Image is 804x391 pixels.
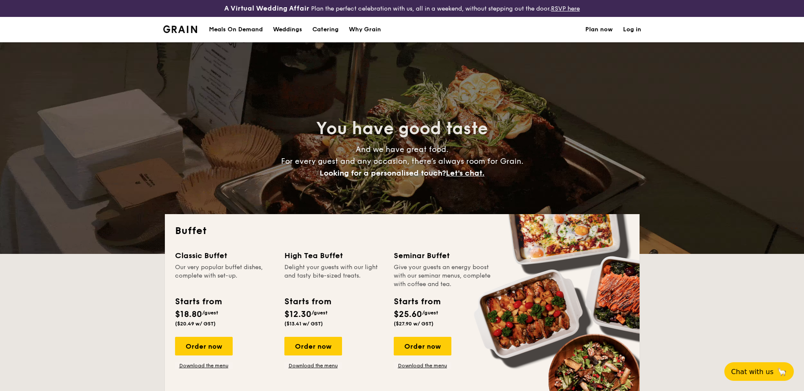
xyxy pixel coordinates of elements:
[316,118,488,139] span: You have good taste
[284,263,384,289] div: Delight your guests with our light and tasty bite-sized treats.
[446,168,484,178] span: Let's chat.
[284,321,323,327] span: ($13.41 w/ GST)
[777,367,787,377] span: 🦙
[175,337,233,355] div: Order now
[268,17,307,42] a: Weddings
[281,145,523,178] span: And we have great food. For every guest and any occasion, there’s always room for Grain.
[273,17,302,42] div: Weddings
[307,17,344,42] a: Catering
[731,368,773,376] span: Chat with us
[284,309,312,319] span: $12.30
[209,17,263,42] div: Meals On Demand
[394,309,422,319] span: $25.60
[284,362,342,369] a: Download the menu
[202,310,218,316] span: /guest
[551,5,580,12] a: RSVP here
[204,17,268,42] a: Meals On Demand
[224,3,309,14] h4: A Virtual Wedding Affair
[394,321,434,327] span: ($27.90 w/ GST)
[394,263,493,289] div: Give your guests an energy boost with our seminar menus, complete with coffee and tea.
[623,17,641,42] a: Log in
[394,250,493,262] div: Seminar Buffet
[394,337,451,355] div: Order now
[394,362,451,369] a: Download the menu
[175,309,202,319] span: $18.80
[175,263,274,289] div: Our very popular buffet dishes, complete with set-up.
[163,25,198,33] a: Logotype
[158,3,646,14] div: Plan the perfect celebration with us, all in a weekend, without stepping out the door.
[344,17,386,42] a: Why Grain
[422,310,438,316] span: /guest
[312,17,339,42] h1: Catering
[175,362,233,369] a: Download the menu
[284,337,342,355] div: Order now
[724,362,794,381] button: Chat with us🦙
[175,250,274,262] div: Classic Buffet
[175,295,221,308] div: Starts from
[312,310,328,316] span: /guest
[175,321,216,327] span: ($20.49 w/ GST)
[284,250,384,262] div: High Tea Buffet
[284,295,331,308] div: Starts from
[394,295,440,308] div: Starts from
[163,25,198,33] img: Grain
[349,17,381,42] div: Why Grain
[320,168,446,178] span: Looking for a personalised touch?
[175,224,629,238] h2: Buffet
[585,17,613,42] a: Plan now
